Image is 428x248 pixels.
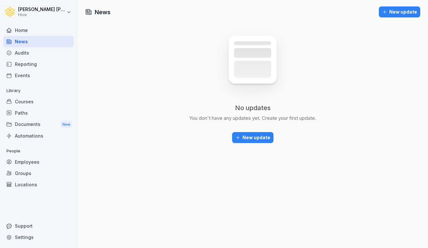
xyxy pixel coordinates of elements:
[3,156,74,168] a: Employees
[3,70,74,81] a: Events
[235,134,270,141] div: New update
[3,119,74,130] div: Documents
[379,6,420,17] button: New update
[95,8,111,16] h1: News
[235,104,271,112] p: No updates
[18,7,65,12] p: [PERSON_NAME] [PERSON_NAME]
[232,132,273,143] button: New update
[3,96,74,107] a: Courses
[3,232,74,243] a: Settings
[3,86,74,96] p: Library
[18,13,65,17] p: Hive
[189,115,316,122] p: You don't have any updates yet. Create your first update.
[3,58,74,70] a: Reporting
[3,25,74,36] a: Home
[382,8,417,15] div: New update
[214,26,291,104] img: news_empty.svg
[3,130,74,141] a: Automations
[3,119,74,130] a: DocumentsNew
[3,168,74,179] a: Groups
[3,107,74,119] a: Paths
[3,220,74,232] div: Support
[3,146,74,156] p: People
[3,47,74,58] a: Audits
[3,36,74,47] a: News
[3,179,74,190] a: Locations
[61,121,72,128] div: New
